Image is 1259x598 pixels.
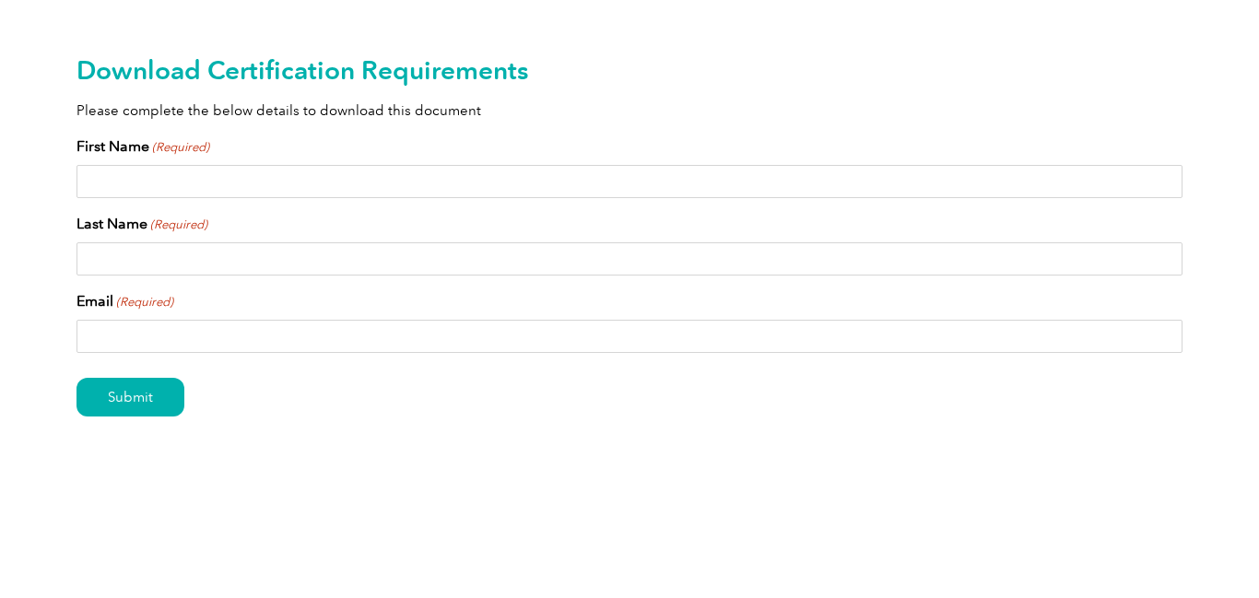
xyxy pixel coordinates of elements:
label: Last Name [76,213,207,235]
span: (Required) [115,293,174,311]
span: (Required) [151,138,210,157]
input: Submit [76,378,184,416]
label: First Name [76,135,209,158]
p: Please complete the below details to download this document [76,100,1183,121]
h2: Download Certification Requirements [76,55,1183,85]
label: Email [76,290,173,312]
span: (Required) [149,216,208,234]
